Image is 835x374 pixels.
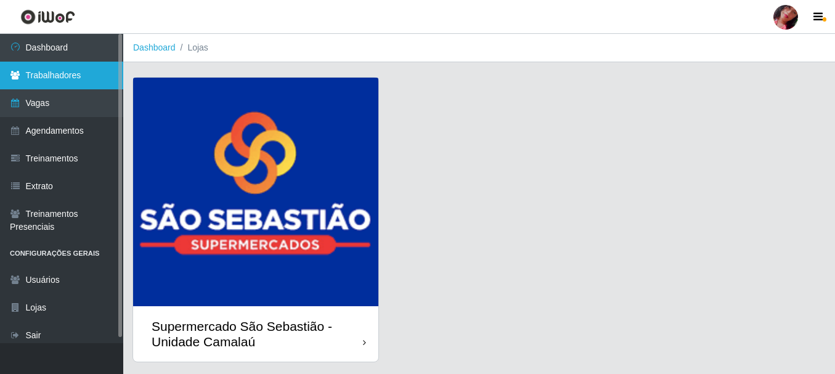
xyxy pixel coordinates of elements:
img: CoreUI Logo [20,9,75,25]
li: Lojas [176,41,208,54]
div: Supermercado São Sebastião - Unidade Camalaú [152,319,363,349]
a: Dashboard [133,43,176,52]
img: cardImg [133,78,378,306]
nav: breadcrumb [123,34,835,62]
